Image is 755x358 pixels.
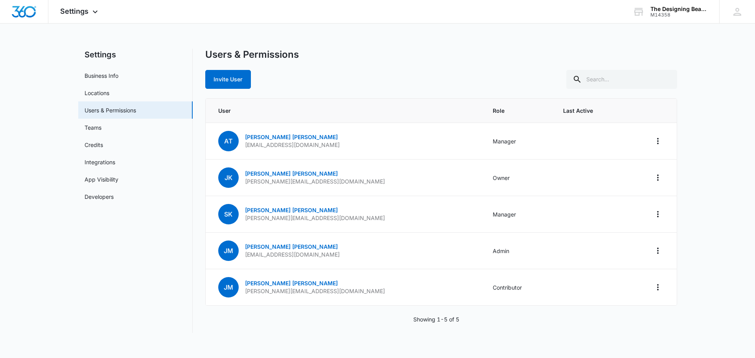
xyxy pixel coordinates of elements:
[245,251,340,259] p: [EMAIL_ADDRESS][DOMAIN_NAME]
[245,207,338,213] a: [PERSON_NAME] [PERSON_NAME]
[483,160,554,196] td: Owner
[85,193,114,201] a: Developers
[493,106,545,115] span: Role
[483,196,554,233] td: Manager
[205,49,299,61] h1: Users & Permissions
[245,243,338,250] a: [PERSON_NAME] [PERSON_NAME]
[566,70,677,89] input: Search...
[218,131,239,151] span: AT
[483,123,554,160] td: Manager
[218,138,239,145] a: AT
[85,141,103,149] a: Credits
[245,178,385,185] p: [PERSON_NAME][EMAIL_ADDRESS][DOMAIN_NAME]
[245,141,340,149] p: [EMAIL_ADDRESS][DOMAIN_NAME]
[85,106,136,114] a: Users & Permissions
[245,287,385,295] p: [PERSON_NAME][EMAIL_ADDRESS][DOMAIN_NAME]
[218,211,239,218] a: SK
[245,134,338,140] a: [PERSON_NAME] [PERSON_NAME]
[218,167,239,188] span: JK
[652,208,664,220] button: Actions
[60,7,88,15] span: Settings
[652,244,664,257] button: Actions
[218,174,239,181] a: JK
[245,280,338,286] a: [PERSON_NAME] [PERSON_NAME]
[78,49,193,61] h2: Settings
[218,248,239,254] a: JM
[483,233,554,269] td: Admin
[245,214,385,222] p: [PERSON_NAME][EMAIL_ADDRESS][DOMAIN_NAME]
[245,170,338,177] a: [PERSON_NAME] [PERSON_NAME]
[563,106,616,115] span: Last Active
[205,70,251,89] button: Invite User
[85,89,109,97] a: Locations
[85,123,101,132] a: Teams
[218,241,239,261] span: JM
[218,106,474,115] span: User
[652,135,664,147] button: Actions
[218,284,239,291] a: JM
[650,12,708,18] div: account id
[218,204,239,224] span: SK
[85,72,118,80] a: Business Info
[652,281,664,294] button: Actions
[650,6,708,12] div: account name
[85,175,118,184] a: App Visibility
[652,171,664,184] button: Actions
[205,76,251,83] a: Invite User
[218,277,239,297] span: JM
[483,269,554,306] td: Contributor
[413,315,459,323] p: Showing 1-5 of 5
[85,158,115,166] a: Integrations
